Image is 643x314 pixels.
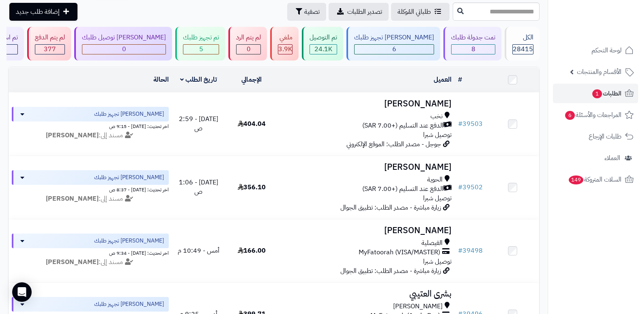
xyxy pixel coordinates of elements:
[82,33,166,42] div: [PERSON_NAME] توصيل طلبك
[153,75,169,84] a: الحالة
[6,194,175,204] div: مسند إلى:
[452,45,495,54] div: 8
[604,152,620,164] span: العملاء
[314,44,332,54] span: 24.1K
[304,7,320,17] span: تصفية
[564,109,621,121] span: المراجعات والأسئلة
[591,88,621,99] span: الطلبات
[238,182,266,192] span: 356.10
[180,75,217,84] a: تاريخ الطلب
[427,175,443,184] span: الحوية
[282,162,452,172] h3: [PERSON_NAME]
[9,3,77,21] a: إضافة طلب جديد
[512,33,533,42] div: الكل
[183,33,219,42] div: تم تجهيز طلبك
[310,45,337,54] div: 24139
[362,121,443,130] span: الدفع عند التسليم (+7.00 SAR)
[94,237,164,245] span: [PERSON_NAME] تجهيز طلبك
[423,257,452,266] span: توصيل شبرا
[94,173,164,182] span: [PERSON_NAME] تجهيز طلبك
[391,3,449,21] a: طلباتي المُوكلة
[287,3,326,21] button: تصفية
[589,131,621,142] span: طلبات الإرجاع
[577,66,621,78] span: الأقسام والمنتجات
[553,41,638,60] a: لوحة التحكم
[359,248,440,257] span: MyFatoorah (VISA/MASTER)
[35,45,65,54] div: 377
[12,121,169,130] div: اخر تحديث: [DATE] - 9:15 ص
[568,174,621,185] span: السلات المتروكة
[355,45,434,54] div: 6
[122,44,126,54] span: 0
[434,75,452,84] a: العميل
[458,246,462,256] span: #
[12,248,169,257] div: اخر تحديث: [DATE] - 9:34 ص
[82,45,166,54] div: 0
[423,193,452,203] span: توصيل شبرا
[237,45,260,54] div: 0
[46,194,99,204] strong: [PERSON_NAME]
[6,131,175,140] div: مسند إلى:
[94,300,164,308] span: [PERSON_NAME] تجهيز طلبك
[553,127,638,146] a: طلبات الإرجاع
[430,112,443,121] span: نخب
[300,27,345,61] a: تم التوصيل 24.1K
[393,302,443,311] span: [PERSON_NAME]
[442,27,503,61] a: تمت جدولة طلبك 8
[73,27,174,61] a: [PERSON_NAME] توصيل طلبك 0
[421,238,443,248] span: الفيصلية
[179,178,218,197] span: [DATE] - 1:06 ص
[340,266,441,276] span: زيارة مباشرة - مصدر الطلب: تطبيق الجوال
[513,44,533,54] span: 28415
[503,27,541,61] a: الكل28415
[278,45,292,54] div: 3880
[199,44,203,54] span: 5
[179,114,218,133] span: [DATE] - 2:59 ص
[362,184,443,194] span: الدفع عند التسليم (+7.00 SAR)
[565,111,575,120] span: 6
[471,44,475,54] span: 8
[451,33,495,42] div: تمت جدولة طلبك
[247,44,251,54] span: 0
[16,7,60,17] span: إضافة طلب جديد
[282,226,452,235] h3: [PERSON_NAME]
[310,33,337,42] div: تم التوصيل
[227,27,269,61] a: لم يتم الرد 0
[458,119,462,129] span: #
[26,27,73,61] a: لم يتم الدفع 377
[278,33,292,42] div: ملغي
[354,33,434,42] div: [PERSON_NAME] تجهيز طلبك
[94,110,164,118] span: [PERSON_NAME] تجهيز طلبك
[347,7,382,17] span: تصدير الطلبات
[458,182,483,192] a: #39502
[592,89,602,98] span: 1
[392,44,396,54] span: 6
[398,7,431,17] span: طلباتي المُوكلة
[12,185,169,193] div: اخر تحديث: [DATE] - 8:37 ص
[282,289,452,299] h3: بشرى العتيبي
[46,257,99,267] strong: [PERSON_NAME]
[553,84,638,103] a: الطلبات1
[553,170,638,189] a: السلات المتروكة149
[282,99,452,108] h3: [PERSON_NAME]
[35,33,65,42] div: لم يتم الدفع
[278,44,292,54] span: 3.9K
[346,139,441,149] span: جوجل - مصدر الطلب: الموقع الإلكتروني
[458,75,462,84] a: #
[423,130,452,140] span: توصيل شبرا
[340,203,441,212] span: زيارة مباشرة - مصدر الطلب: تطبيق الجوال
[236,33,261,42] div: لم يتم الرد
[329,3,389,21] a: تصدير الطلبات
[269,27,300,61] a: ملغي 3.9K
[553,148,638,168] a: العملاء
[345,27,442,61] a: [PERSON_NAME] تجهيز طلبك 6
[238,246,266,256] span: 166.00
[178,246,219,256] span: أمس - 10:49 م
[569,175,583,184] span: 149
[458,119,483,129] a: #39503
[241,75,262,84] a: الإجمالي
[238,119,266,129] span: 404.04
[44,44,56,54] span: 377
[46,130,99,140] strong: [PERSON_NAME]
[591,45,621,56] span: لوحة التحكم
